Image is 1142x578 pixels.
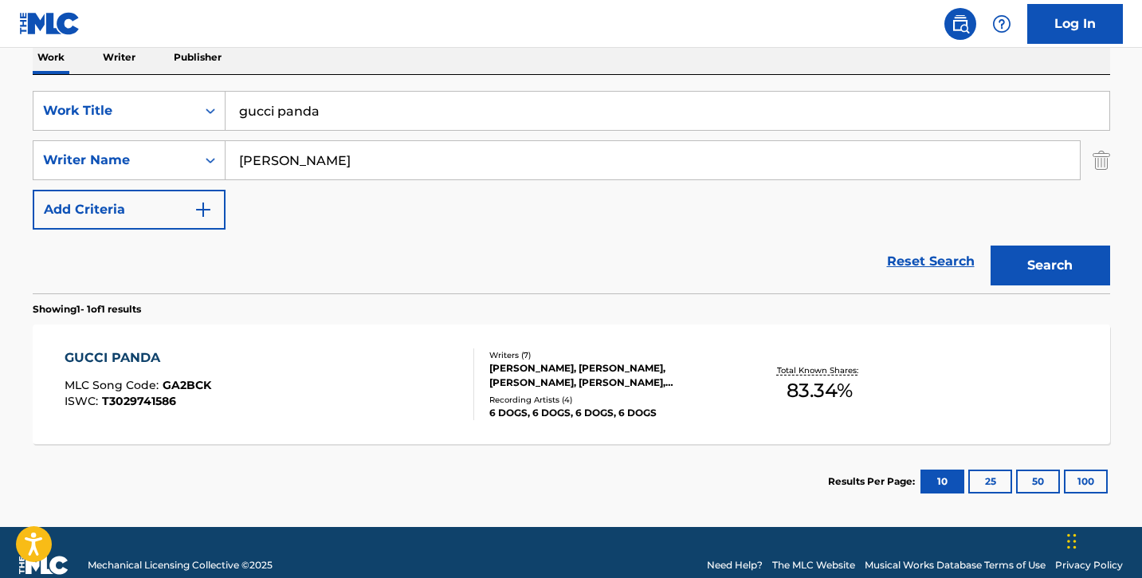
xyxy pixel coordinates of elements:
[102,394,176,408] span: T3029741586
[828,474,919,489] p: Results Per Page:
[19,556,69,575] img: logo
[19,12,80,35] img: MLC Logo
[33,41,69,74] p: Work
[1093,140,1110,180] img: Delete Criterion
[707,558,763,572] a: Need Help?
[65,348,211,368] div: GUCCI PANDA
[777,364,862,376] p: Total Known Shares:
[991,246,1110,285] button: Search
[920,470,964,493] button: 10
[489,406,730,420] div: 6 DOGS, 6 DOGS, 6 DOGS, 6 DOGS
[33,302,141,317] p: Showing 1 - 1 of 1 results
[43,151,186,170] div: Writer Name
[194,200,213,219] img: 9d2ae6d4665cec9f34b9.svg
[169,41,226,74] p: Publisher
[43,101,186,120] div: Work Title
[65,394,102,408] span: ISWC :
[33,324,1110,444] a: GUCCI PANDAMLC Song Code:GA2BCKISWC:T3029741586Writers (7)[PERSON_NAME], [PERSON_NAME], [PERSON_N...
[33,91,1110,293] form: Search Form
[88,558,273,572] span: Mechanical Licensing Collective © 2025
[98,41,140,74] p: Writer
[489,361,730,390] div: [PERSON_NAME], [PERSON_NAME], [PERSON_NAME], [PERSON_NAME], [PERSON_NAME], [PERSON_NAME], [PERSON...
[772,558,855,572] a: The MLC Website
[33,190,226,230] button: Add Criteria
[968,470,1012,493] button: 25
[1016,470,1060,493] button: 50
[986,8,1018,40] div: Help
[1055,558,1123,572] a: Privacy Policy
[163,378,211,392] span: GA2BCK
[1067,517,1077,565] div: Drag
[992,14,1011,33] img: help
[1027,4,1123,44] a: Log In
[65,378,163,392] span: MLC Song Code :
[944,8,976,40] a: Public Search
[489,349,730,361] div: Writers ( 7 )
[1064,470,1108,493] button: 100
[951,14,970,33] img: search
[879,244,983,279] a: Reset Search
[865,558,1046,572] a: Musical Works Database Terms of Use
[489,394,730,406] div: Recording Artists ( 4 )
[787,376,853,405] span: 83.34 %
[1062,501,1142,578] iframe: Chat Widget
